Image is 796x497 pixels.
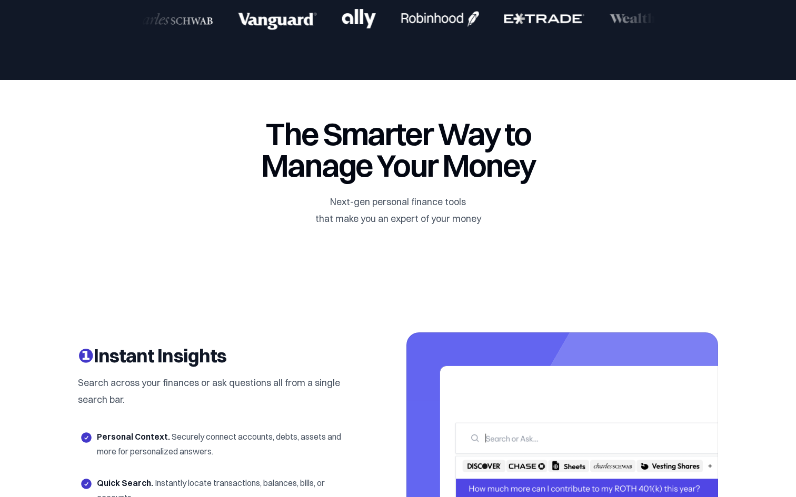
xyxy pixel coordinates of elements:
[97,431,341,457] dd: Securely connect accounts, debts, assets and more for personalized answers.
[78,344,94,367] b: ❶
[97,478,153,488] dt: Quick Search.
[221,194,575,227] p: Next-gen personal finance tools that make you an expert of your money
[78,374,347,408] p: Search across your finances or ask questions all from a single search bar.
[78,345,347,366] p: Instant Insights
[221,118,575,181] h2: The Smarter Way to Manage Your Money
[97,431,170,442] dt: Personal Context.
